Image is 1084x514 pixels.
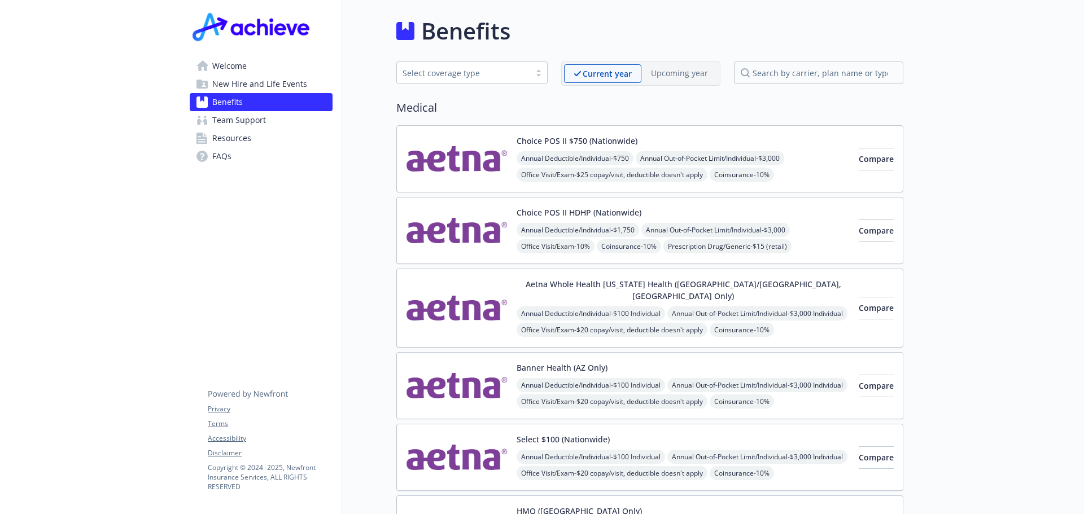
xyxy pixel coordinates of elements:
a: Benefits [190,93,333,111]
span: Annual Deductible/Individual - $100 Individual [517,306,665,320]
a: Privacy [208,404,332,414]
img: Aetna Inc carrier logo [406,362,508,410]
span: Annual Out-of-Pocket Limit/Individual - $3,000 Individual [667,306,847,320]
span: Coinsurance - 10% [710,168,774,182]
span: Resources [212,129,251,147]
h2: Medical [396,99,903,116]
button: Compare [859,297,894,319]
span: Office Visit/Exam - $25 copay/visit, deductible doesn't apply [517,168,707,182]
span: Coinsurance - 10% [597,239,661,253]
button: Compare [859,148,894,170]
span: Benefits [212,93,243,111]
div: Select coverage type [403,67,524,79]
a: Accessibility [208,433,332,443]
button: Compare [859,219,894,242]
span: Annual Out-of-Pocket Limit/Individual - $3,000 Individual [667,450,847,464]
span: Annual Out-of-Pocket Limit/Individual - $3,000 Individual [667,378,847,392]
span: Annual Out-of-Pocket Limit/Individual - $3,000 [636,151,784,165]
span: Annual Deductible/Individual - $1,750 [517,223,639,237]
button: Compare [859,375,894,397]
a: FAQs [190,147,333,165]
img: Aetna Inc carrier logo [406,135,508,183]
a: New Hire and Life Events [190,75,333,93]
span: Office Visit/Exam - $20 copay/visit, deductible doesn't apply [517,323,707,337]
span: Annual Out-of-Pocket Limit/Individual - $3,000 [641,223,790,237]
span: Compare [859,380,894,391]
a: Team Support [190,111,333,129]
span: Compare [859,225,894,236]
img: Aetna Inc carrier logo [406,433,508,481]
span: Upcoming year [641,64,718,83]
input: search by carrier, plan name or type [734,61,903,84]
span: Office Visit/Exam - 10% [517,239,595,253]
span: New Hire and Life Events [212,75,307,93]
p: Current year [583,68,632,80]
p: Upcoming year [651,67,708,79]
span: Office Visit/Exam - $20 copay/visit, deductible doesn't apply [517,394,707,408]
p: Copyright © 2024 - 2025 , Newfront Insurance Services, ALL RIGHTS RESERVED [208,463,332,491]
button: Choice POS II HDHP (Nationwide) [517,207,641,218]
a: Disclaimer [208,448,332,458]
span: Team Support [212,111,266,129]
span: Annual Deductible/Individual - $100 Individual [517,450,665,464]
span: Annual Deductible/Individual - $100 Individual [517,378,665,392]
a: Welcome [190,57,333,75]
h1: Benefits [421,14,510,48]
a: Terms [208,419,332,429]
span: Annual Deductible/Individual - $750 [517,151,633,165]
span: Compare [859,452,894,463]
span: Prescription Drug/Generic - $15 (retail) [663,239,792,253]
img: Aetna Inc carrier logo [406,278,508,338]
button: Compare [859,446,894,469]
span: Office Visit/Exam - $20 copay/visit, deductible doesn't apply [517,466,707,480]
span: Coinsurance - 10% [710,323,774,337]
span: Compare [859,302,894,313]
button: Select $100 (Nationwide) [517,433,610,445]
span: Coinsurance - 10% [710,394,774,408]
span: Compare [859,153,894,164]
span: Coinsurance - 10% [710,466,774,480]
span: FAQs [212,147,231,165]
img: Aetna Inc carrier logo [406,207,508,254]
button: Choice POS II $750 (Nationwide) [517,135,637,147]
button: Banner Health (AZ Only) [517,362,607,374]
a: Resources [190,129,333,147]
span: Welcome [212,57,247,75]
button: Aetna Whole Health [US_STATE] Health ([GEOGRAPHIC_DATA]/[GEOGRAPHIC_DATA], [GEOGRAPHIC_DATA] Only) [517,278,850,302]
